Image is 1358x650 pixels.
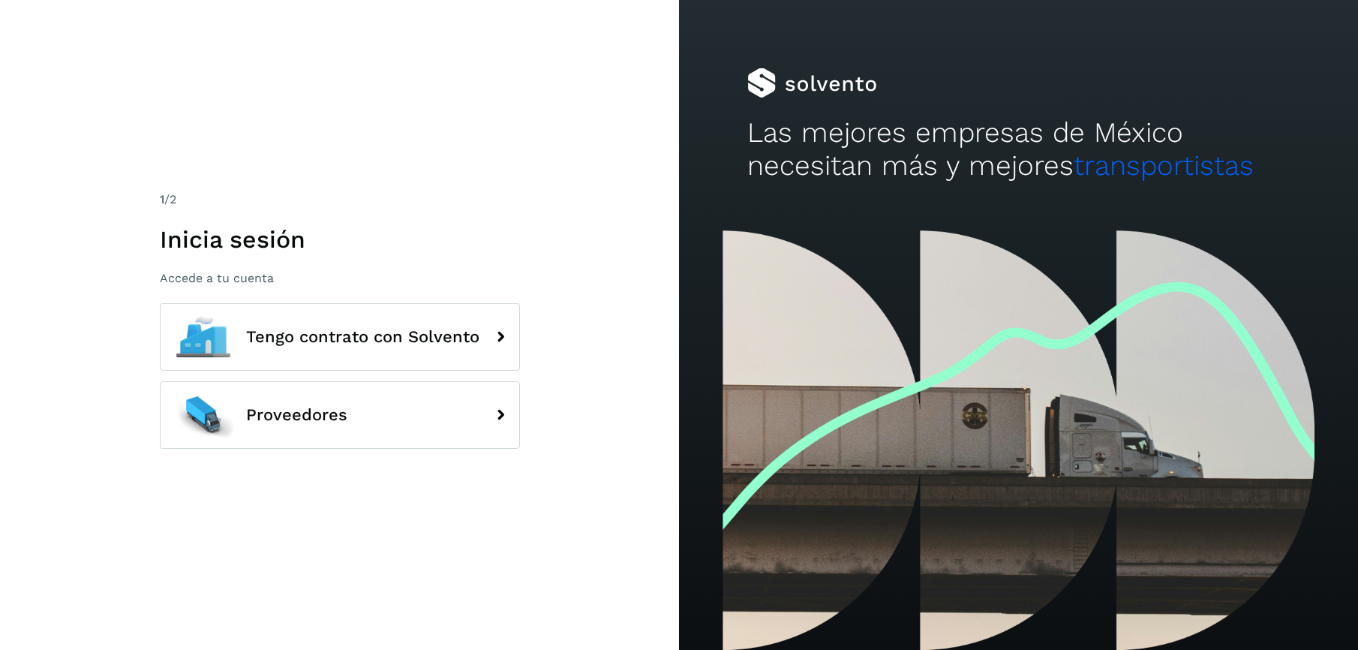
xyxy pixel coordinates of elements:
[160,381,520,449] button: Proveedores
[160,191,520,209] div: /2
[160,192,164,206] span: 1
[246,406,347,424] span: Proveedores
[160,271,520,285] p: Accede a tu cuenta
[747,116,1290,183] h2: Las mejores empresas de México necesitan más y mejores
[1074,149,1254,182] span: transportistas
[246,328,479,346] span: Tengo contrato con Solvento
[160,225,520,254] h1: Inicia sesión
[160,303,520,371] button: Tengo contrato con Solvento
